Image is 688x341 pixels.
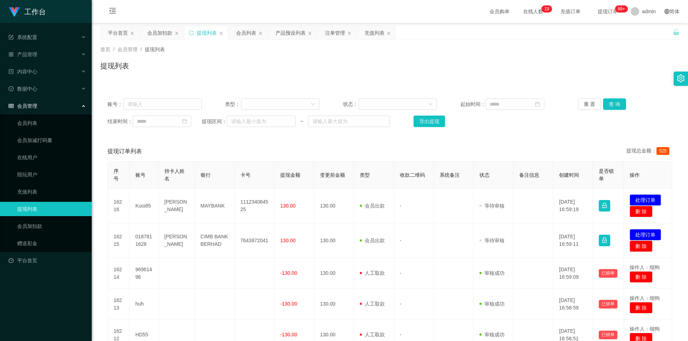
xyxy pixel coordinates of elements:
button: 图标: lock [599,235,610,246]
span: 525 [656,147,669,155]
i: 图标: unlock [673,29,679,35]
button: 已锁单 [599,331,617,339]
td: [DATE] 16:59:19 [553,189,593,223]
i: 图标: close [347,31,352,35]
span: 数据中心 [9,86,37,92]
td: 130.00 [314,258,354,289]
span: 变更前金额 [320,172,345,178]
span: 状态 [479,172,489,178]
button: 删 除 [630,240,653,252]
a: 会员加减打码量 [17,133,86,147]
span: -130.00 [280,332,297,337]
span: 130.00 [280,203,296,209]
sup: 19 [541,5,552,13]
div: 会员列表 [236,26,256,40]
span: - [400,301,402,307]
span: 审核成功 [479,301,505,307]
span: 序号 [114,168,119,181]
span: 会员出款 [360,238,385,243]
span: 产品管理 [9,52,37,57]
a: 提现列表 [17,202,86,216]
i: 图标: menu-fold [100,0,125,23]
i: 图标: form [9,35,14,40]
i: 图标: close [175,31,179,35]
span: 审核成功 [479,270,505,276]
td: 130.00 [314,289,354,320]
span: 内容中心 [9,69,37,74]
i: 图标: global [664,9,669,14]
i: 图标: setting [677,74,685,82]
a: 充值列表 [17,185,86,199]
h1: 工作台 [24,0,46,23]
span: 银行 [201,172,211,178]
a: 会员加扣款 [17,219,86,233]
a: 陪玩用户 [17,167,86,182]
td: 130.00 [314,223,354,258]
span: 结束时间： [107,118,133,125]
sup: 944 [615,5,628,13]
button: 图标: lock [599,200,610,211]
span: 提现区间： [202,118,227,125]
i: 图标: table [9,103,14,108]
div: 注单管理 [325,26,345,40]
div: 充值列表 [364,26,384,40]
span: 人工取款 [360,332,385,337]
button: 已锁单 [599,300,617,308]
span: - [400,332,402,337]
td: 7643872041 [235,223,274,258]
span: 等待审核 [479,203,505,209]
span: - [400,203,402,209]
span: 提现订单 [594,9,621,14]
span: / [113,47,115,52]
input: 请输入 [123,98,202,110]
p: 1 [544,5,547,13]
span: 持卡人姓名 [164,168,185,181]
span: - [400,238,402,243]
i: 图标: calendar [182,119,187,124]
input: 请输入最大值为 [308,116,390,127]
i: 图标: down [428,102,433,107]
td: 16213 [108,289,130,320]
span: 首页 [100,47,110,52]
span: 130.00 [280,238,296,243]
button: 导出提现 [414,116,445,127]
i: 图标: appstore-o [9,52,14,57]
td: [DATE] 16:59:11 [553,223,593,258]
a: 图标: dashboard平台首页 [9,253,86,268]
a: 工作台 [9,9,46,14]
button: 处理订单 [630,229,661,240]
span: 操作人：细狗 [630,295,660,301]
td: huh [130,289,159,320]
span: 充值订单 [557,9,584,14]
span: 提现订单列表 [107,147,142,156]
span: 系统配置 [9,34,37,40]
span: 会员出款 [360,203,385,209]
span: / [140,47,142,52]
span: 账号 [135,172,145,178]
button: 重 置 [578,98,601,110]
td: [PERSON_NAME] [159,189,195,223]
span: 类型 [360,172,370,178]
td: [DATE] 16:59:09 [553,258,593,289]
h1: 提现列表 [100,60,129,71]
span: 创建时间 [559,172,579,178]
span: 操作人：细狗 [630,326,660,332]
p: 9 [547,5,549,13]
span: 起始时间： [460,101,486,108]
span: ~ [296,118,308,125]
span: 操作人：细狗 [630,264,660,270]
i: 图标: close [130,31,134,35]
td: 16216 [108,189,130,223]
span: 备注信息 [519,172,539,178]
td: 16215 [108,223,130,258]
i: 图标: close [219,31,223,35]
span: -130.00 [280,301,297,307]
span: - [400,270,402,276]
span: 会员管理 [118,47,138,52]
a: 会员列表 [17,116,86,130]
input: 请输入最小值为 [227,116,296,127]
img: logo.9652507e.png [9,7,20,17]
button: 删 除 [630,206,653,217]
td: MAYBANK [195,189,235,223]
a: 赠送彩金 [17,236,86,250]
